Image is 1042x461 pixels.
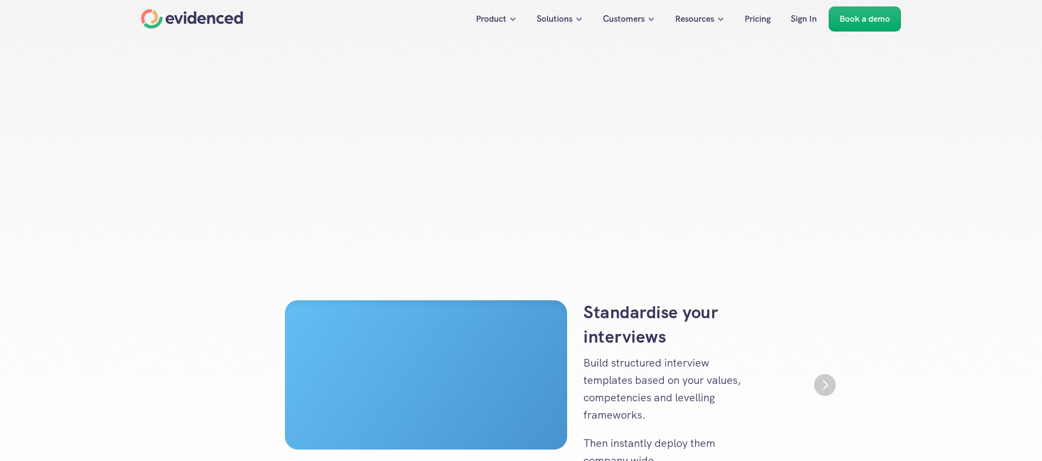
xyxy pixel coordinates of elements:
[745,12,771,26] p: Pricing
[829,7,901,31] a: Book a demo
[814,374,836,396] button: Next
[840,12,890,26] p: Book a demo
[467,236,575,262] p: Evidenced gives hiring teams the control, visibility, and audit trail needed to protect your orga...
[141,9,243,29] a: Home
[791,12,817,26] p: Sign In
[603,12,645,26] p: Customers
[583,300,757,349] h3: Standardise your interviews
[736,7,779,31] a: Pricing
[434,130,608,167] h1: Own your interview process
[476,12,506,26] p: Product
[583,354,757,424] p: Build structured interview templates based on your values, competencies and levelling frameworks.
[537,12,573,26] p: Solutions
[783,7,825,31] a: Sign In
[675,12,714,26] p: Resources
